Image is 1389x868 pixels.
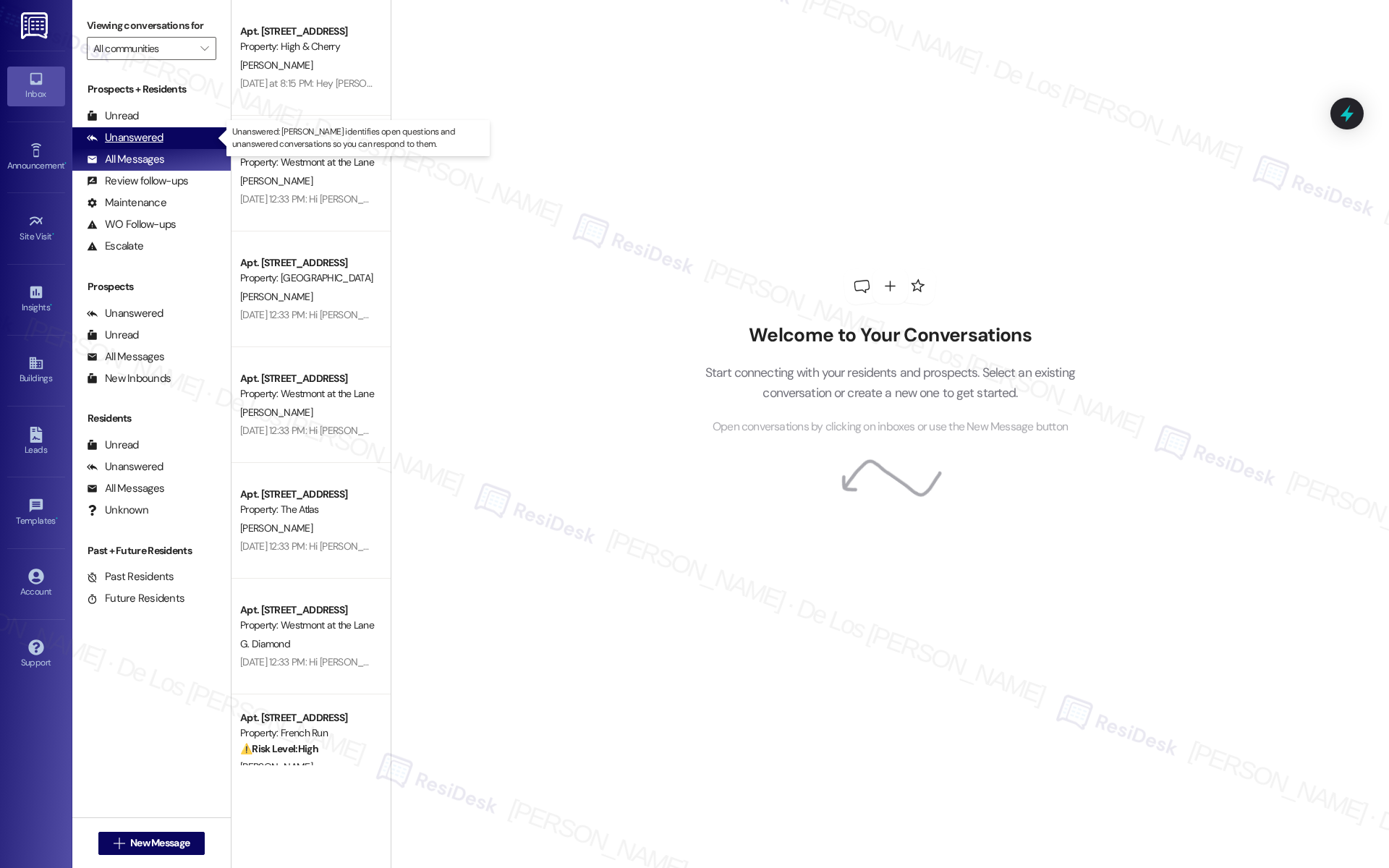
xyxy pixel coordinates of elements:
[240,710,374,726] div: Apt. [STREET_ADDRESS]
[98,832,205,855] button: New Message
[87,438,139,453] div: Unread
[240,760,313,773] span: [PERSON_NAME]
[52,229,54,239] span: •
[56,514,58,524] span: •
[240,290,313,303] span: [PERSON_NAME]
[7,351,65,390] a: Buildings
[7,209,65,248] a: Site Visit •
[87,239,143,254] div: Escalate
[7,280,65,319] a: Insights •
[7,67,65,106] a: Inbox
[130,835,190,851] span: New Message
[87,569,174,584] div: Past Residents
[240,255,374,271] div: Apt. [STREET_ADDRESS]
[87,371,171,386] div: New Inbounds
[72,82,231,97] div: Prospects + Residents
[87,503,148,518] div: Unknown
[240,39,374,54] div: Property: High & Cherry
[240,59,313,72] span: [PERSON_NAME]
[7,422,65,461] a: Leads
[240,540,1171,553] div: [DATE] 12:33 PM: Hi [PERSON_NAME]! We're so glad you chose The Atlas! We would love to improve yo...
[240,522,313,535] span: [PERSON_NAME]
[87,306,163,321] div: Unanswered
[240,618,374,633] div: Property: Westmont at the Lane
[232,126,484,150] p: Unanswered: [PERSON_NAME] identifies open questions and unanswered conversations so you can respo...
[72,543,231,558] div: Past + Future Residents
[50,300,52,310] span: •
[240,371,374,386] div: Apt. [STREET_ADDRESS]
[21,12,51,39] img: ResiDesk Logo
[7,635,65,674] a: Support
[240,24,374,39] div: Apt. [STREET_ADDRESS]
[7,493,65,532] a: Templates •
[87,481,164,496] div: All Messages
[87,591,184,606] div: Future Residents
[87,217,176,232] div: WO Follow-ups
[87,349,164,365] div: All Messages
[240,502,374,517] div: Property: The Atlas
[240,637,290,650] span: G. Diamond
[87,14,216,37] label: Viewing conversations for
[114,838,124,849] i: 
[87,109,139,124] div: Unread
[683,362,1097,403] p: Start connecting with your residents and prospects. Select an existing conversation or create a n...
[72,411,231,426] div: Residents
[240,603,374,618] div: Apt. [STREET_ADDRESS]
[64,158,67,169] span: •
[240,271,374,286] div: Property: [GEOGRAPHIC_DATA]
[87,328,139,343] div: Unread
[240,487,374,502] div: Apt. [STREET_ADDRESS]
[240,174,313,187] span: [PERSON_NAME]
[240,77,713,90] div: [DATE] at 8:15 PM: Hey [PERSON_NAME], Just a reminder they're coming to install your closet [DATE...
[240,155,374,170] div: Property: Westmont at the Lane
[87,459,163,475] div: Unanswered
[87,195,166,210] div: Maintenance
[240,742,318,755] strong: ⚠️ Risk Level: High
[240,406,313,419] span: [PERSON_NAME]
[72,279,231,294] div: Prospects
[683,324,1097,347] h2: Welcome to Your Conversations
[240,386,374,401] div: Property: Westmont at the Lane
[200,43,208,54] i: 
[87,174,188,189] div: Review follow-ups
[7,564,65,603] a: Account
[93,37,193,60] input: All communities
[713,418,1068,436] span: Open conversations by clicking on inboxes or use the New Message button
[87,152,164,167] div: All Messages
[240,726,374,741] div: Property: French Run
[87,130,163,145] div: Unanswered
